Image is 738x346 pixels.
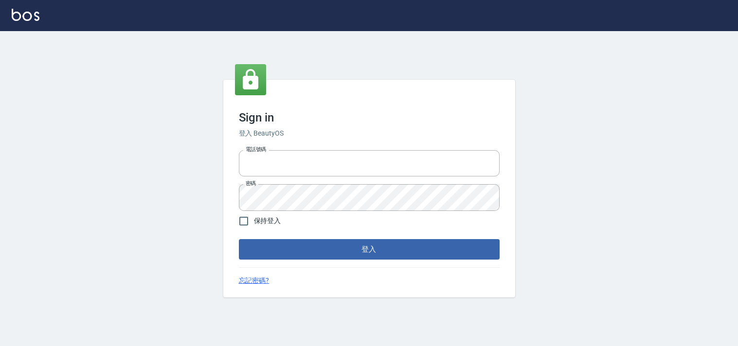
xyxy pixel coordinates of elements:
[254,216,281,226] span: 保持登入
[239,111,500,124] h3: Sign in
[239,128,500,138] h6: 登入 BeautyOS
[239,239,500,259] button: 登入
[239,276,270,286] a: 忘記密碼?
[12,9,39,21] img: Logo
[246,180,256,187] label: 密碼
[246,146,266,153] label: 電話號碼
